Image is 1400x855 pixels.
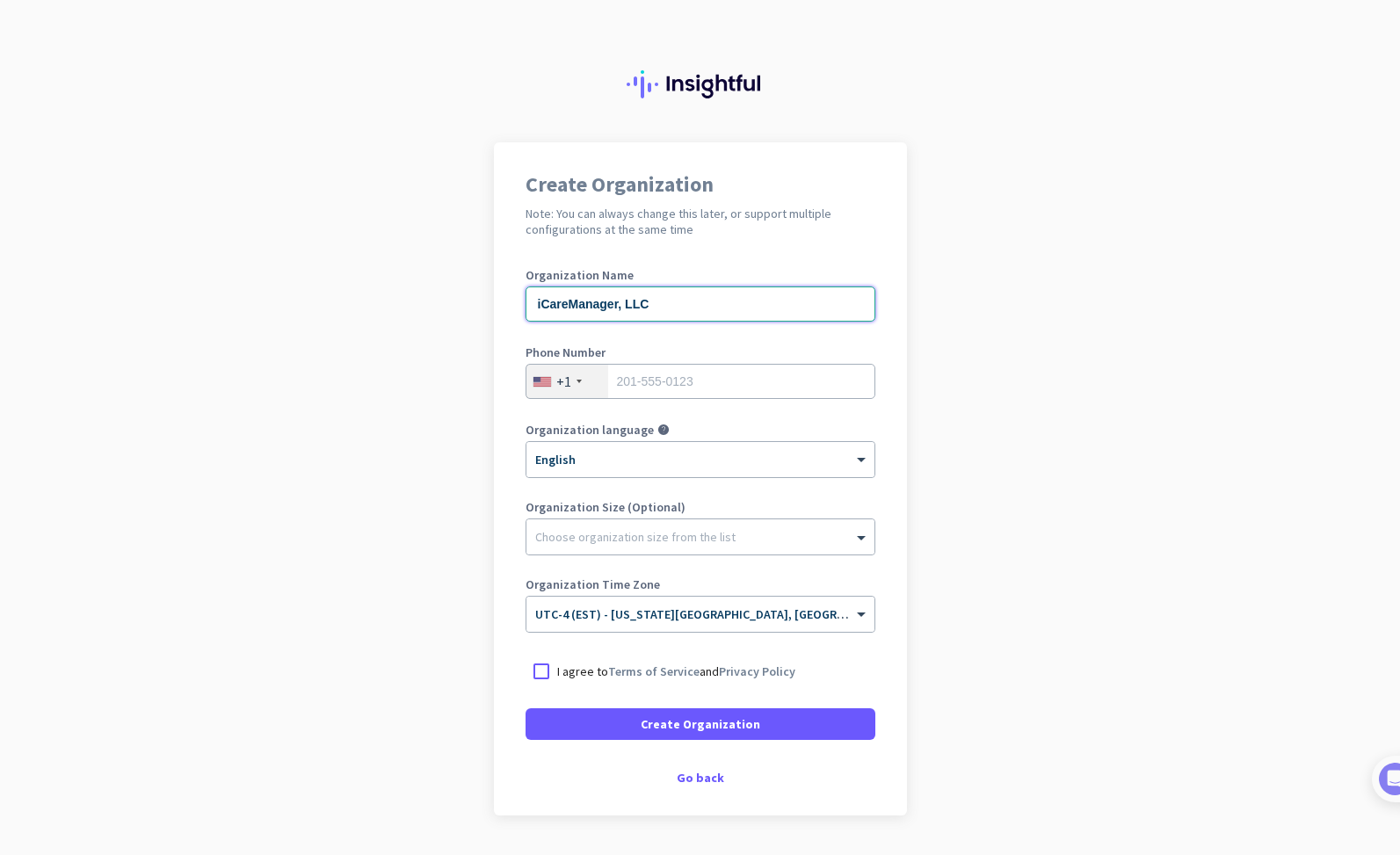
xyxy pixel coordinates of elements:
i: help [657,424,670,436]
a: Terms of Service [608,663,700,679]
label: Organization language [526,424,654,436]
div: +1 [556,373,571,390]
a: Privacy Policy [719,663,795,679]
label: Organization Time Zone [526,578,875,591]
div: Go back [526,772,875,784]
h2: Note: You can always change this later, or support multiple configurations at the same time [526,206,875,237]
img: Insightful [627,70,774,98]
input: 201-555-0123 [526,364,875,399]
label: Organization Name [526,269,875,281]
label: Organization Size (Optional) [526,501,875,513]
button: Create Organization [526,708,875,740]
label: Phone Number [526,346,875,359]
span: Create Organization [641,715,760,733]
p: I agree to and [557,663,795,680]
input: What is the name of your organization? [526,286,875,322]
h1: Create Organization [526,174,875,195]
